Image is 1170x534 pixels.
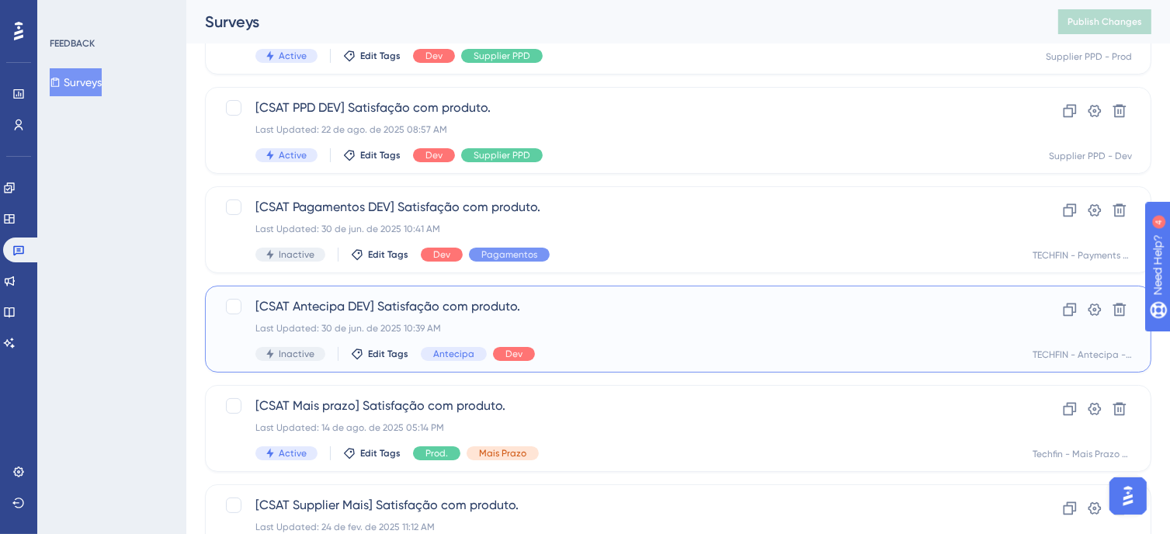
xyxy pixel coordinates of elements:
button: Edit Tags [351,348,408,360]
span: Edit Tags [368,348,408,360]
div: 4 [108,8,113,20]
span: Supplier PPD [474,50,530,62]
span: [CSAT Pagamentos DEV] Satisfação com produto. [255,198,977,217]
div: Techfin - Mais Prazo - Prod [1033,448,1132,460]
span: Edit Tags [360,50,401,62]
span: Active [279,149,307,161]
span: [CSAT PPD DEV] Satisfação com produto. [255,99,977,117]
span: Edit Tags [368,248,408,261]
span: Supplier PPD [474,149,530,161]
span: Inactive [279,248,314,261]
div: Last Updated: 30 de jun. de 2025 10:41 AM [255,223,977,235]
span: Edit Tags [360,447,401,459]
span: Active [279,50,307,62]
button: Surveys [50,68,102,96]
div: Last Updated: 14 de ago. de 2025 05:14 PM [255,421,977,434]
button: Edit Tags [343,149,401,161]
button: Edit Tags [343,447,401,459]
span: Active [279,447,307,459]
iframe: UserGuiding AI Assistant Launcher [1105,473,1151,519]
span: Dev [425,149,443,161]
span: [CSAT Supplier Mais] Satisfação com produto. [255,496,977,515]
span: Prod. [425,447,448,459]
span: Dev [505,348,523,360]
div: Last Updated: 22 de ago. de 2025 08:57 AM [255,123,977,136]
span: Pagamentos [481,248,537,261]
div: Surveys [205,11,1019,33]
span: Dev [425,50,443,62]
div: Supplier PPD - Prod [1046,50,1132,63]
button: Edit Tags [351,248,408,261]
div: FEEDBACK [50,37,95,50]
div: Last Updated: 30 de jun. de 2025 10:39 AM [255,322,977,335]
span: Mais Prazo [479,447,526,459]
div: Last Updated: 24 de fev. de 2025 11:12 AM [255,521,977,533]
span: Need Help? [36,4,97,23]
span: Publish Changes [1068,16,1142,28]
div: TECHFIN - Payments - Dev [1033,249,1132,262]
button: Publish Changes [1058,9,1151,34]
span: Inactive [279,348,314,360]
span: Edit Tags [360,149,401,161]
span: Antecipa [433,348,474,360]
button: Edit Tags [343,50,401,62]
div: TECHFIN - Antecipa - Dev [1033,348,1132,361]
span: Dev [433,248,450,261]
div: Supplier PPD - Dev [1049,150,1132,162]
span: [CSAT Mais prazo] Satisfação com produto. [255,397,977,415]
span: [CSAT Antecipa DEV] Satisfação com produto. [255,297,977,316]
